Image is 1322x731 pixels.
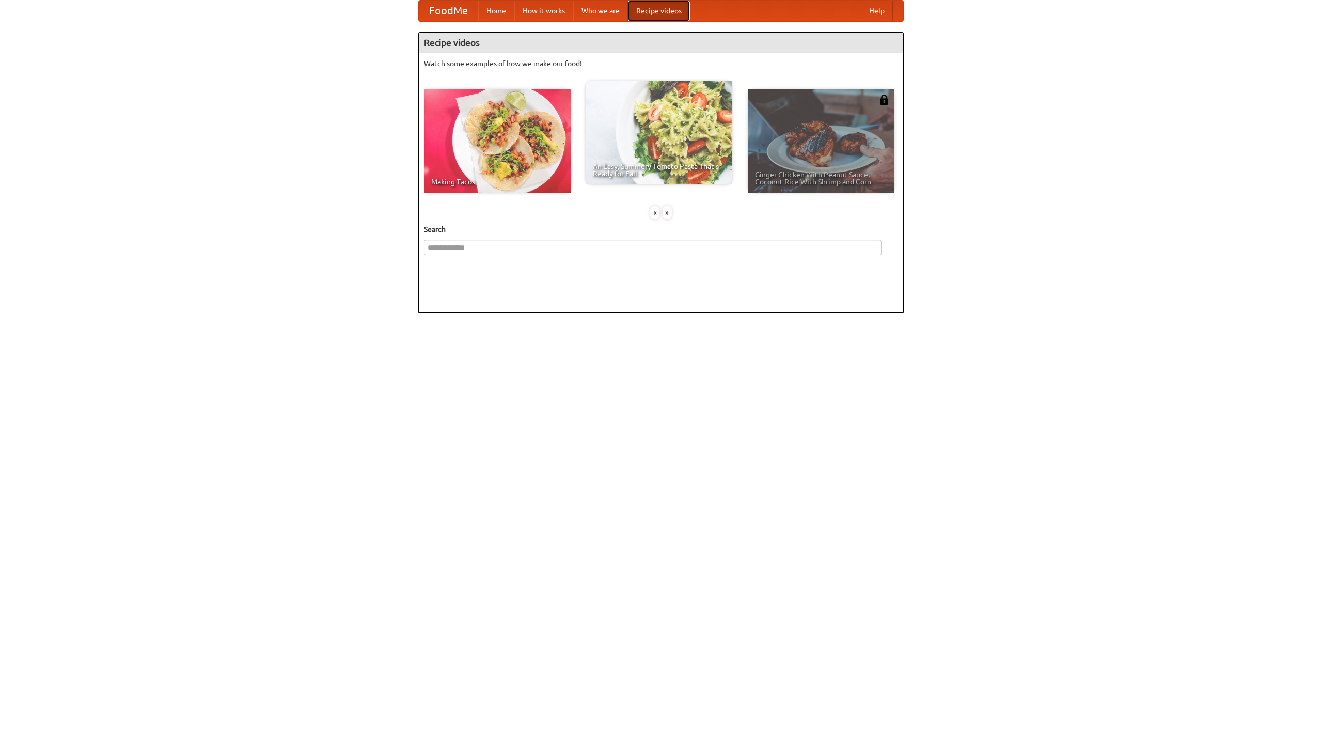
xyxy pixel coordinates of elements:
a: An Easy, Summery Tomato Pasta That's Ready for Fall [586,81,732,184]
a: Recipe videos [628,1,690,21]
a: How it works [514,1,573,21]
h4: Recipe videos [419,33,903,53]
a: Help [861,1,893,21]
a: Home [478,1,514,21]
a: Who we are [573,1,628,21]
h5: Search [424,224,898,235]
img: 483408.png [879,95,889,105]
span: Making Tacos [431,178,563,185]
div: « [650,206,659,219]
p: Watch some examples of how we make our food! [424,58,898,69]
a: FoodMe [419,1,478,21]
div: » [663,206,672,219]
a: Making Tacos [424,89,571,193]
span: An Easy, Summery Tomato Pasta That's Ready for Fall [593,163,725,177]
